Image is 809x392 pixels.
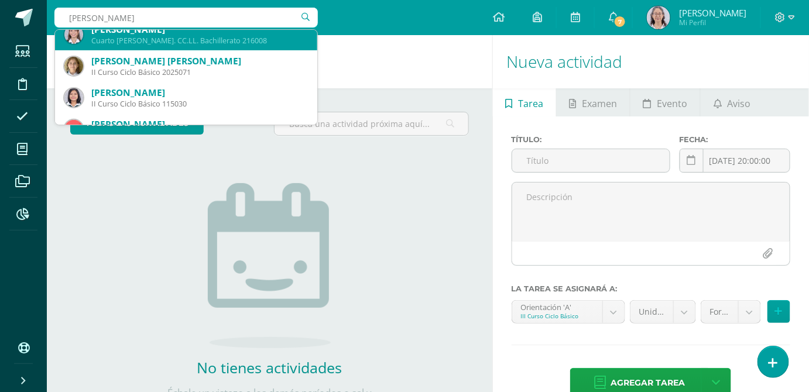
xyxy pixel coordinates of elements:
[64,88,83,107] img: 3a892c77bd9b44ac47dedd9feeffd02b.png
[512,149,670,172] input: Título
[208,183,331,348] img: no_activities.png
[679,7,746,19] span: [PERSON_NAME]
[91,67,308,77] div: II Curso Ciclo Básico 2025071
[557,88,630,116] a: Examen
[630,88,700,116] a: Evento
[679,18,746,27] span: Mi Perfil
[152,357,386,377] h2: No tienes actividades
[613,15,626,28] span: 7
[518,90,543,118] span: Tarea
[275,112,468,135] input: Busca una actividad próxima aquí...
[507,35,795,88] h1: Nueva actividad
[493,88,556,116] a: Tarea
[512,301,625,323] a: Orientación 'A'III Curso Ciclo Básico
[728,90,751,118] span: Aviso
[521,312,594,320] div: III Curso Ciclo Básico
[91,99,308,109] div: II Curso Ciclo Básico 115030
[701,88,763,116] a: Aviso
[512,135,670,144] label: Título:
[91,118,308,130] div: [PERSON_NAME]
[582,90,618,118] span: Examen
[91,87,308,99] div: [PERSON_NAME]
[701,301,760,323] a: Formativo (80.0%)
[647,6,670,29] img: db639a464f052552ae7f8fda95474f79.png
[639,301,664,323] span: Unidad 4
[91,55,308,67] div: [PERSON_NAME] [PERSON_NAME]
[657,90,688,118] span: Evento
[521,301,594,312] div: Orientación 'A'
[64,120,83,139] img: a251ed7cd5dab33e13741c34af3724b9.png
[680,149,790,172] input: Fecha de entrega
[64,25,83,44] img: a2f8dcacaf22a1cea2146a80c18ebfac.png
[54,8,318,27] input: Busca un usuario...
[91,23,308,36] div: [PERSON_NAME]
[710,301,729,323] span: Formativo (80.0%)
[64,57,83,75] img: fdeeefd04b6cd389db244f8e500f70f1.png
[91,36,308,46] div: Cuarto [PERSON_NAME]. CC.LL. Bachillerato 216008
[512,284,790,293] label: La tarea se asignará a:
[680,135,790,144] label: Fecha:
[630,301,695,323] a: Unidad 4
